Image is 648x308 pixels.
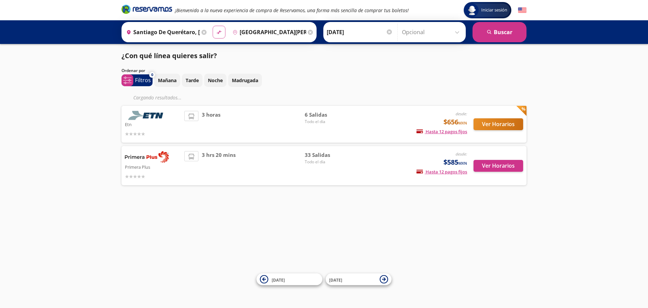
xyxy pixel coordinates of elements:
[256,274,322,285] button: [DATE]
[458,161,467,166] small: MXN
[305,111,352,119] span: 6 Salidas
[305,151,352,159] span: 33 Salidas
[186,77,199,84] p: Tarde
[122,4,172,14] i: Brand Logo
[124,24,200,41] input: Buscar Origen
[456,111,467,117] em: desde:
[202,111,220,138] span: 3 horas
[135,76,151,84] p: Filtros
[230,24,306,41] input: Buscar Destino
[158,77,177,84] p: Mañana
[125,163,181,171] p: Primera Plus
[474,160,523,172] button: Ver Horarios
[474,118,523,130] button: Ver Horarios
[182,74,202,87] button: Tarde
[327,24,393,41] input: Elegir Fecha
[133,94,182,101] em: Cargando resultados ...
[208,77,223,84] p: Noche
[456,151,467,157] em: desde:
[125,151,169,163] img: Primera Plus
[175,7,409,14] em: ¡Bienvenido a la nueva experiencia de compra de Reservamos, una forma más sencilla de comprar tus...
[416,169,467,175] span: Hasta 12 pagos fijos
[458,120,467,125] small: MXN
[416,128,467,135] span: Hasta 12 pagos fijos
[329,277,342,283] span: [DATE]
[151,72,153,78] span: 0
[402,24,462,41] input: Opcional
[232,77,258,84] p: Madrugada
[154,74,180,87] button: Mañana
[122,51,217,61] p: ¿Con qué línea quieres salir?
[122,74,153,86] button: 0Filtros
[125,111,169,120] img: Etn
[202,151,236,180] span: 3 hrs 20 mins
[473,22,526,42] button: Buscar
[443,117,467,127] span: $656
[479,7,510,14] span: Iniciar sesión
[228,74,262,87] button: Madrugada
[326,274,391,285] button: [DATE]
[125,120,181,128] p: Etn
[305,159,352,165] span: Todo el día
[518,6,526,15] button: English
[272,277,285,283] span: [DATE]
[122,4,172,16] a: Brand Logo
[204,74,226,87] button: Noche
[305,119,352,125] span: Todo el día
[122,68,145,74] p: Ordenar por
[443,157,467,167] span: $585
